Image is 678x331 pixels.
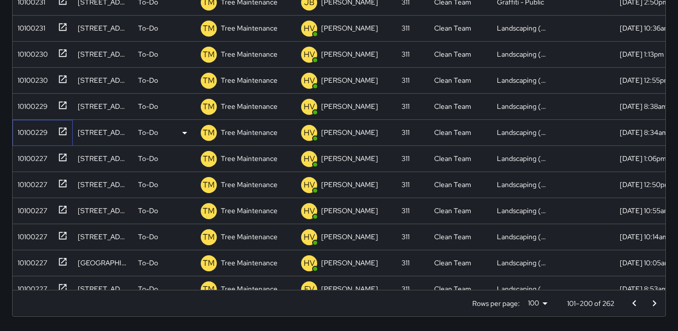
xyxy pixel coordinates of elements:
[472,298,520,308] p: Rows per page:
[401,101,410,111] div: 311
[78,232,128,242] div: 1045 Mission Street
[321,49,378,59] p: [PERSON_NAME]
[221,153,278,163] p: Tree Maintenance
[221,101,278,111] p: Tree Maintenance
[221,258,278,268] p: Tree Maintenance
[497,127,550,137] div: Landscaping (DG & Weeds)
[138,153,158,163] p: To-Do
[434,284,471,294] div: Clean Team
[434,153,471,163] div: Clean Team
[14,280,47,294] div: 10100227
[434,75,471,85] div: Clean Team
[497,232,550,242] div: Landscaping (DG & Weeds)
[304,127,315,139] p: HV
[434,101,471,111] div: Clean Team
[524,296,551,310] div: 100
[321,75,378,85] p: [PERSON_NAME]
[78,180,128,190] div: 1131 Mission Street
[138,180,158,190] p: To-Do
[221,75,278,85] p: Tree Maintenance
[14,202,47,216] div: 10100227
[624,293,644,313] button: Go to previous page
[78,127,128,137] div: 113 10th Street
[203,205,215,217] p: TM
[203,153,215,165] p: TM
[401,258,410,268] div: 311
[221,23,278,33] p: Tree Maintenance
[304,49,315,61] p: HV
[304,75,315,87] p: HV
[401,127,410,137] div: 311
[78,101,128,111] div: 1345 Mission Street
[304,283,315,295] p: EV
[138,127,158,137] p: To-Do
[434,180,471,190] div: Clean Team
[221,232,278,242] p: Tree Maintenance
[78,206,128,216] div: 1125 Mission Street
[401,232,410,242] div: 311
[203,101,215,113] p: TM
[138,49,158,59] p: To-Do
[434,23,471,33] div: Clean Team
[497,23,550,33] div: Landscaping (DG & Weeds)
[78,49,128,59] div: 1065 Mission Street
[497,49,550,59] div: Landscaping (DG & Weeds)
[14,19,45,33] div: 10100231
[138,232,158,242] p: To-Do
[14,176,47,190] div: 10100227
[401,23,410,33] div: 311
[321,206,378,216] p: [PERSON_NAME]
[78,258,128,268] div: 647a Minna Street
[78,23,128,33] div: 1035 Mission Street
[321,284,378,294] p: [PERSON_NAME]
[221,49,278,59] p: Tree Maintenance
[203,49,215,61] p: TM
[321,127,378,137] p: [PERSON_NAME]
[78,284,128,294] div: 1390 Mission Street
[401,153,410,163] div: 311
[138,258,158,268] p: To-Do
[221,284,278,294] p: Tree Maintenance
[203,179,215,191] p: TM
[14,228,47,242] div: 10100227
[321,23,378,33] p: [PERSON_NAME]
[497,258,550,268] div: Landscaping (DG & Weeds)
[497,180,550,190] div: Landscaping (DG & Weeds)
[221,206,278,216] p: Tree Maintenance
[203,283,215,295] p: TM
[434,49,471,59] div: Clean Team
[304,205,315,217] p: HV
[401,49,410,59] div: 311
[321,258,378,268] p: [PERSON_NAME]
[497,75,550,85] div: Landscaping (DG & Weeds)
[203,75,215,87] p: TM
[434,258,471,268] div: Clean Team
[497,153,550,163] div: Landscaping (DG & Weeds)
[203,257,215,269] p: TM
[14,97,48,111] div: 10100229
[321,153,378,163] p: [PERSON_NAME]
[14,149,47,163] div: 10100227
[221,180,278,190] p: Tree Maintenance
[78,75,128,85] div: 531 Jessie Street
[434,127,471,137] div: Clean Team
[304,257,315,269] p: HV
[203,127,215,139] p: TM
[14,254,47,268] div: 10100227
[138,23,158,33] p: To-Do
[138,284,158,294] p: To-Do
[304,101,315,113] p: HV
[304,153,315,165] p: HV
[138,206,158,216] p: To-Do
[203,23,215,35] p: TM
[14,45,48,59] div: 10100230
[138,101,158,111] p: To-Do
[401,75,410,85] div: 311
[304,231,315,243] p: HV
[304,23,315,35] p: HV
[221,127,278,137] p: Tree Maintenance
[14,71,48,85] div: 10100230
[321,101,378,111] p: [PERSON_NAME]
[567,298,614,308] p: 101–200 of 262
[304,179,315,191] p: HV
